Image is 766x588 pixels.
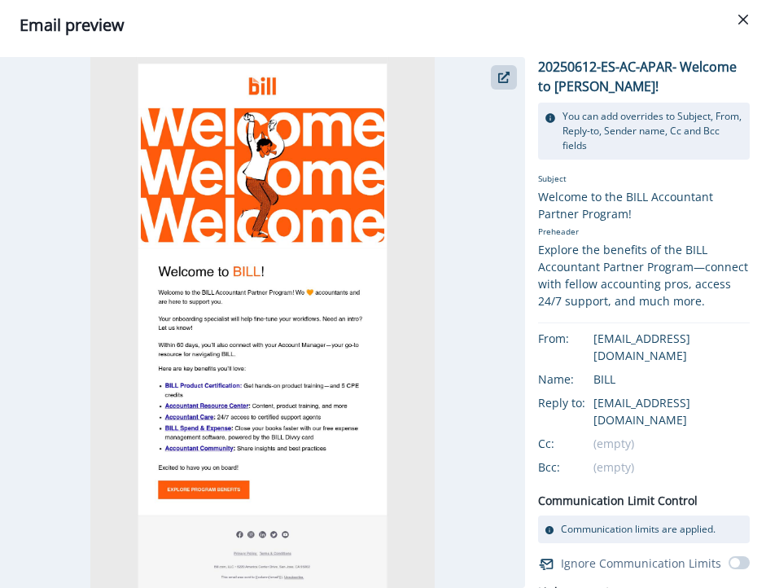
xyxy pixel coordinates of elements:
div: [EMAIL_ADDRESS][DOMAIN_NAME] [593,330,750,364]
div: (empty) [593,435,750,452]
button: Close [730,7,756,33]
div: From: [538,330,619,347]
p: 20250612-ES-AC-APAR- Welcome to [PERSON_NAME]! [538,57,750,96]
div: Reply to: [538,394,619,411]
div: Bcc: [538,459,619,476]
div: Cc: [538,435,619,452]
p: You can add overrides to Subject, From, Reply-to, Sender name, Cc and Bcc fields [562,109,743,153]
div: BILL [593,371,750,388]
div: Name: [538,371,619,388]
div: [EMAIL_ADDRESS][DOMAIN_NAME] [593,394,750,428]
div: Email preview [20,13,746,37]
div: Welcome to the BILL Accountant Partner Program! [538,188,750,222]
div: Explore the benefits of the BILL Accountant Partner Program—connect with fellow accounting pros, ... [538,241,750,309]
img: email asset unavailable [90,57,435,588]
p: Preheader [538,222,750,241]
div: (empty) [593,459,750,476]
p: Subject [538,173,750,188]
